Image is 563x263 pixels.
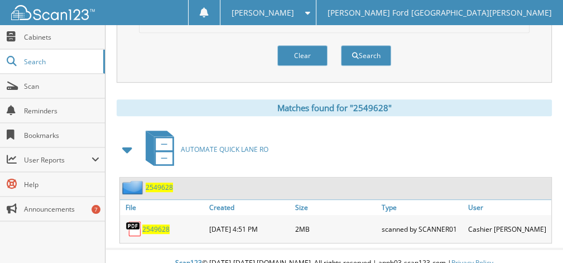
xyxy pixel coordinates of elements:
div: [DATE] 4:51 PM [206,218,293,240]
span: Scan [24,82,99,91]
div: Cashier [PERSON_NAME] [465,218,551,240]
div: 7 [92,205,100,214]
a: AUTOMATE QUICK LANE RO [139,127,268,171]
a: 2549628 [142,224,170,234]
a: File [120,200,206,215]
a: Size [292,200,379,215]
a: Type [379,200,465,215]
span: Reminders [24,106,99,116]
button: Clear [277,45,328,66]
a: User [465,200,551,215]
span: [PERSON_NAME] [232,9,294,16]
button: Search [341,45,391,66]
div: Matches found for "2549628" [117,99,552,116]
span: Search [24,57,98,66]
span: Cabinets [24,32,99,42]
span: User Reports [24,155,92,165]
span: [PERSON_NAME] Ford [GEOGRAPHIC_DATA][PERSON_NAME] [328,9,552,16]
span: Announcements [24,204,99,214]
span: Help [24,180,99,189]
a: Created [206,200,293,215]
div: 2MB [292,218,379,240]
img: folder2.png [122,180,146,194]
img: PDF.png [126,221,142,237]
img: scan123-logo-white.svg [11,5,95,20]
span: Bookmarks [24,131,99,140]
a: 2549628 [146,183,173,192]
span: AUTOMATE QUICK LANE RO [181,145,268,154]
div: scanned by SCANNER01 [379,218,465,240]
